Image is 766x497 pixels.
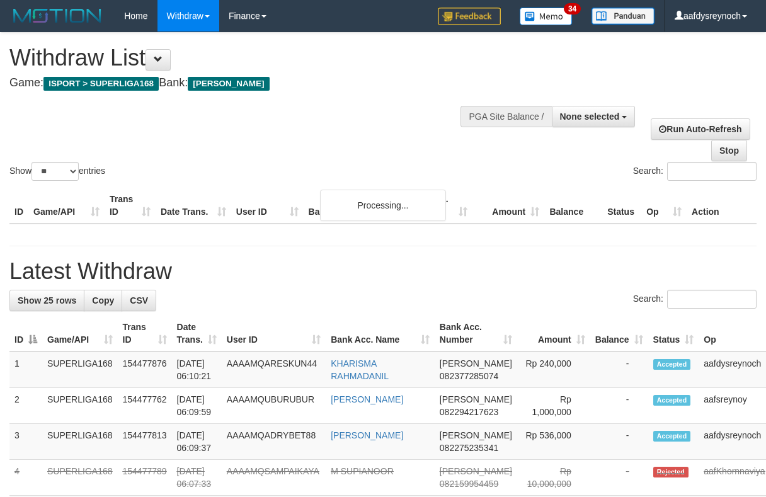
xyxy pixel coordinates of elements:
span: [PERSON_NAME] [440,430,512,440]
td: AAAAMQARESKUN44 [222,351,326,388]
label: Search: [633,162,757,181]
td: Rp 536,000 [517,424,590,460]
td: 4 [9,460,42,496]
div: PGA Site Balance / [460,106,551,127]
span: Copy 082159954459 to clipboard [440,479,498,489]
th: Action [687,188,757,224]
td: 154477789 [118,460,172,496]
th: Trans ID: activate to sort column ascending [118,316,172,351]
span: [PERSON_NAME] [188,77,269,91]
h1: Latest Withdraw [9,259,757,284]
img: MOTION_logo.png [9,6,105,25]
th: Date Trans.: activate to sort column ascending [172,316,222,351]
a: [PERSON_NAME] [331,430,403,440]
td: SUPERLIGA168 [42,460,118,496]
span: CSV [130,295,148,306]
th: User ID [231,188,304,224]
td: - [590,424,648,460]
input: Search: [667,162,757,181]
td: SUPERLIGA168 [42,424,118,460]
td: 154477876 [118,351,172,388]
td: Rp 240,000 [517,351,590,388]
h1: Withdraw List [9,45,498,71]
span: [PERSON_NAME] [440,394,512,404]
span: Show 25 rows [18,295,76,306]
h4: Game: Bank: [9,77,498,89]
div: Processing... [320,190,446,221]
td: - [590,388,648,424]
label: Search: [633,290,757,309]
td: SUPERLIGA168 [42,388,118,424]
td: [DATE] 06:09:59 [172,388,222,424]
img: Feedback.jpg [438,8,501,25]
th: Status [602,188,641,224]
span: Copy 082275235341 to clipboard [440,443,498,453]
span: Copy 082377285074 to clipboard [440,371,498,381]
th: Balance: activate to sort column ascending [590,316,648,351]
td: [DATE] 06:09:37 [172,424,222,460]
th: Game/API: activate to sort column ascending [42,316,118,351]
th: Balance [544,188,602,224]
td: - [590,351,648,388]
th: ID: activate to sort column descending [9,316,42,351]
td: AAAAMQSAMPAIKAYA [222,460,326,496]
a: Stop [711,140,747,161]
td: 1 [9,351,42,388]
a: KHARISMA RAHMADANIL [331,358,389,381]
th: Status: activate to sort column ascending [648,316,699,351]
button: None selected [552,106,636,127]
td: 154477762 [118,388,172,424]
td: 2 [9,388,42,424]
th: Op [641,188,687,224]
a: Run Auto-Refresh [651,118,750,140]
th: Trans ID [105,188,156,224]
span: None selected [560,111,620,122]
td: 3 [9,424,42,460]
td: Rp 1,000,000 [517,388,590,424]
th: Bank Acc. Number [401,188,472,224]
span: 34 [564,3,581,14]
img: panduan.png [592,8,655,25]
td: 154477813 [118,424,172,460]
td: [DATE] 06:10:21 [172,351,222,388]
th: ID [9,188,28,224]
td: [DATE] 06:07:33 [172,460,222,496]
th: User ID: activate to sort column ascending [222,316,326,351]
span: [PERSON_NAME] [440,358,512,368]
span: ISPORT > SUPERLIGA168 [43,77,159,91]
span: Rejected [653,467,689,477]
th: Bank Acc. Name: activate to sort column ascending [326,316,435,351]
a: Show 25 rows [9,290,84,311]
th: Game/API [28,188,105,224]
td: SUPERLIGA168 [42,351,118,388]
input: Search: [667,290,757,309]
span: Accepted [653,359,691,370]
select: Showentries [31,162,79,181]
th: Amount [472,188,544,224]
th: Amount: activate to sort column ascending [517,316,590,351]
a: CSV [122,290,156,311]
td: - [590,460,648,496]
span: [PERSON_NAME] [440,466,512,476]
span: Accepted [653,395,691,406]
a: [PERSON_NAME] [331,394,403,404]
th: Bank Acc. Number: activate to sort column ascending [435,316,517,351]
span: Copy 082294217623 to clipboard [440,407,498,417]
td: Rp 10,000,000 [517,460,590,496]
a: Copy [84,290,122,311]
th: Date Trans. [156,188,231,224]
img: Button%20Memo.svg [520,8,573,25]
td: AAAAMQADRYBET88 [222,424,326,460]
a: M SUPIANOOR [331,466,394,476]
span: Copy [92,295,114,306]
td: AAAAMQUBURUBUR [222,388,326,424]
label: Show entries [9,162,105,181]
th: Bank Acc. Name [304,188,401,224]
span: Accepted [653,431,691,442]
